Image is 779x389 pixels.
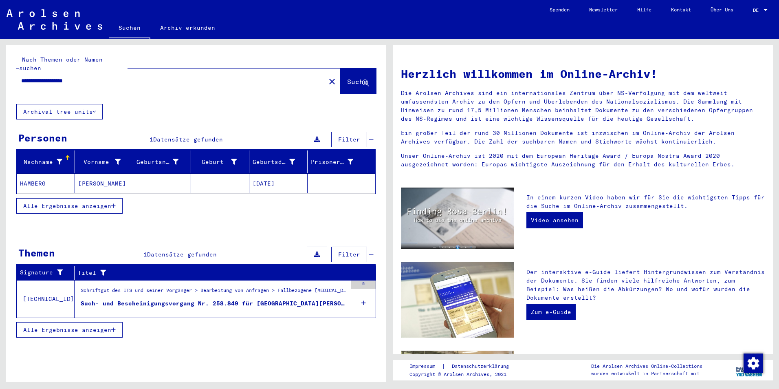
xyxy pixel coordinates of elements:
img: video.jpg [401,188,514,249]
h1: Herzlich willkommen im Online-Archiv! [401,65,765,82]
p: Copyright © Arolsen Archives, 2021 [409,371,519,378]
div: Geburt‏ [194,155,249,168]
div: Signature [20,268,64,277]
img: eguide.jpg [401,262,514,338]
div: Geburtsname [136,155,191,168]
mat-header-cell: Prisoner # [308,150,375,173]
a: Impressum [409,362,442,371]
div: Titel [78,269,356,277]
div: Prisoner # [311,155,365,168]
span: 1 [150,136,153,143]
div: Vorname [78,158,121,166]
span: Suche [347,77,367,86]
mat-header-cell: Geburt‏ [191,150,249,173]
div: Nachname [20,158,62,166]
div: Geburtsdatum [253,155,307,168]
div: Personen [18,130,67,145]
p: Die Arolsen Archives Online-Collections [591,362,702,370]
mat-cell: [PERSON_NAME] [75,174,133,193]
mat-header-cell: Geburtsdatum [249,150,308,173]
p: Die Arolsen Archives sind ein internationales Zentrum über NS-Verfolgung mit dem weltweit umfasse... [401,89,765,123]
button: Suche [340,69,376,94]
p: wurden entwickelt in Partnerschaft mit [591,370,702,377]
div: Geburtsdatum [253,158,295,166]
a: Datenschutzerklärung [445,362,519,371]
div: Geburtsname [136,158,179,166]
mat-label: Nach Themen oder Namen suchen [19,56,103,72]
mat-cell: [DATE] [249,174,308,193]
mat-cell: HAMBERG [17,174,75,193]
div: Geburt‏ [194,158,237,166]
button: Alle Ergebnisse anzeigen [16,322,123,338]
span: Alle Ergebnisse anzeigen [23,202,111,210]
p: Ein großer Teil der rund 30 Millionen Dokumente ist inzwischen im Online-Archiv der Arolsen Archi... [401,129,765,146]
div: Schriftgut des ITS und seiner Vorgänger > Bearbeitung von Anfragen > Fallbezogene [MEDICAL_DATA] ... [81,287,347,298]
img: Zustimmung ändern [744,354,763,373]
div: Titel [78,266,366,279]
button: Alle Ergebnisse anzeigen [16,198,123,214]
img: Arolsen_neg.svg [7,9,102,30]
button: Filter [331,132,367,147]
div: 5 [351,281,376,289]
div: Themen [18,245,55,260]
span: Filter [338,251,360,258]
a: Suchen [109,18,150,39]
span: DE [753,7,762,13]
img: yv_logo.png [734,360,765,380]
button: Archival tree units [16,104,103,119]
mat-icon: close [327,77,337,86]
mat-header-cell: Vorname [75,150,133,173]
a: Archiv erkunden [150,18,225,38]
td: [TECHNICAL_ID] [17,280,75,318]
span: Alle Ergebnisse anzeigen [23,326,111,334]
div: Prisoner # [311,158,353,166]
p: In einem kurzen Video haben wir für Sie die wichtigsten Tipps für die Suche im Online-Archiv zusa... [526,193,765,210]
button: Clear [324,73,340,89]
span: Datensätze gefunden [153,136,223,143]
div: Nachname [20,155,75,168]
button: Filter [331,247,367,262]
a: Video ansehen [526,212,583,228]
div: Vorname [78,155,133,168]
span: Filter [338,136,360,143]
div: Signature [20,266,74,279]
p: Der interaktive e-Guide liefert Hintergrundwissen zum Verständnis der Dokumente. Sie finden viele... [526,268,765,302]
div: | [409,362,519,371]
a: Zum e-Guide [526,304,576,320]
p: Unser Online-Archiv ist 2020 mit dem European Heritage Award / Europa Nostra Award 2020 ausgezeic... [401,152,765,169]
span: 1 [143,251,147,258]
span: Datensätze gefunden [147,251,217,258]
mat-header-cell: Geburtsname [133,150,191,173]
mat-header-cell: Nachname [17,150,75,173]
div: Such- und Bescheinigungsvorgang Nr. 258.849 für [GEOGRAPHIC_DATA][PERSON_NAME] geboren [DEMOGRAPH... [81,299,347,308]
